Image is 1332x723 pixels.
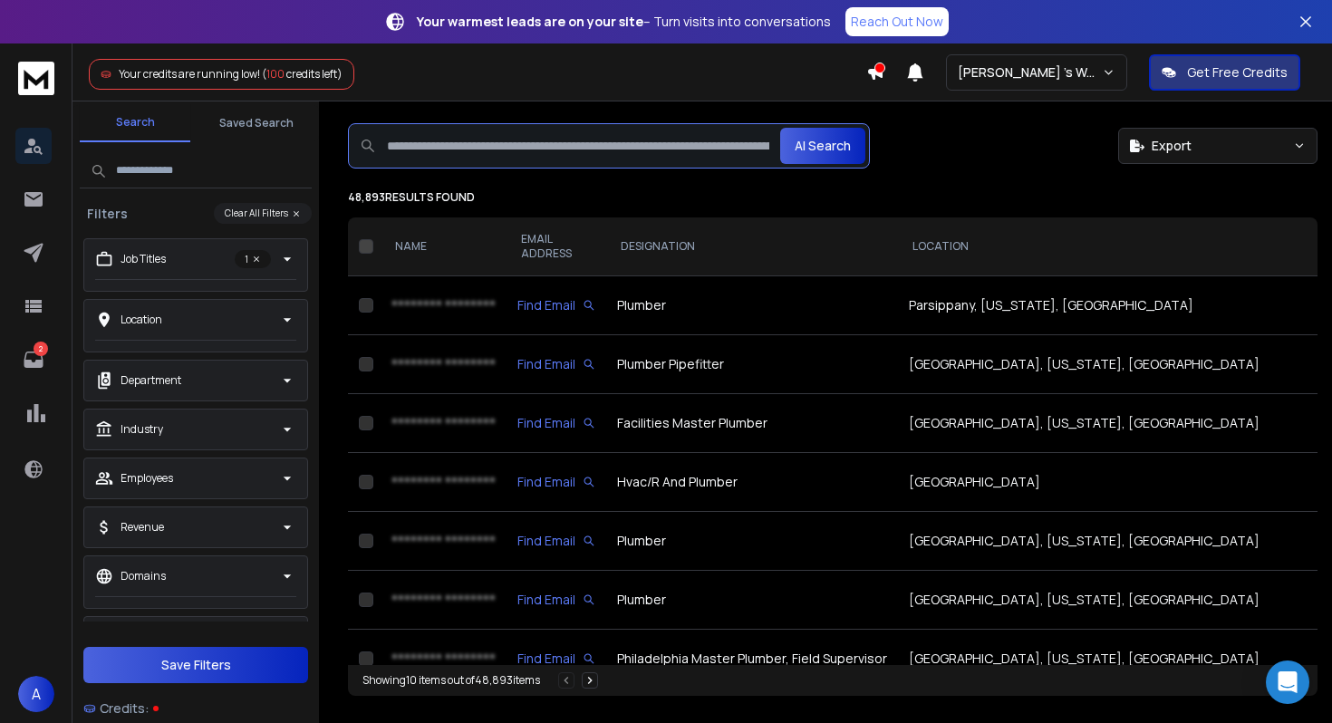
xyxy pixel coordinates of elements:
[780,128,865,164] button: AI Search
[201,105,312,141] button: Saved Search
[121,252,166,266] p: Job Titles
[121,373,181,388] p: Department
[517,414,595,432] div: Find Email
[507,217,606,276] th: EMAIL ADDRESS
[121,313,162,327] p: Location
[34,342,48,356] p: 2
[898,571,1327,630] td: [GEOGRAPHIC_DATA], [US_STATE], [GEOGRAPHIC_DATA]
[606,394,898,453] td: Facilities Master Plumber
[417,13,831,31] p: – Turn visits into conversations
[121,569,166,583] p: Domains
[958,63,1102,82] p: [PERSON_NAME] 's Workspace
[18,62,54,95] img: logo
[898,217,1327,276] th: LOCATION
[517,355,595,373] div: Find Email
[262,66,343,82] span: ( credits left)
[606,217,898,276] th: DESIGNATION
[381,217,507,276] th: NAME
[83,647,308,683] button: Save Filters
[606,512,898,571] td: Plumber
[1152,137,1192,155] span: Export
[121,520,164,535] p: Revenue
[80,205,135,223] h3: Filters
[898,453,1327,512] td: [GEOGRAPHIC_DATA]
[898,276,1327,335] td: Parsippany, [US_STATE], [GEOGRAPHIC_DATA]
[15,342,52,378] a: 2
[362,673,540,688] div: Showing 10 items out of 48,893 items
[606,571,898,630] td: Plumber
[606,335,898,394] td: Plumber Pipefitter
[845,7,949,36] a: Reach Out Now
[18,676,54,712] button: A
[1187,63,1288,82] p: Get Free Credits
[606,453,898,512] td: Hvac/R And Plumber
[121,471,173,486] p: Employees
[1149,54,1300,91] button: Get Free Credits
[517,473,595,491] div: Find Email
[121,422,163,437] p: Industry
[517,532,595,550] div: Find Email
[1266,660,1309,704] div: Open Intercom Messenger
[348,190,1318,205] p: 48,893 results found
[517,650,595,668] div: Find Email
[119,66,260,82] span: Your credits are running low!
[606,630,898,689] td: Philadelphia Master Plumber, Field Supervisor
[898,335,1327,394] td: [GEOGRAPHIC_DATA], [US_STATE], [GEOGRAPHIC_DATA]
[80,104,190,142] button: Search
[266,66,285,82] span: 100
[100,699,150,718] span: Credits:
[417,13,643,30] strong: Your warmest leads are on your site
[235,250,271,268] p: 1
[898,512,1327,571] td: [GEOGRAPHIC_DATA], [US_STATE], [GEOGRAPHIC_DATA]
[898,630,1327,689] td: [GEOGRAPHIC_DATA], [US_STATE], [GEOGRAPHIC_DATA]
[851,13,943,31] p: Reach Out Now
[898,394,1327,453] td: [GEOGRAPHIC_DATA], [US_STATE], [GEOGRAPHIC_DATA]
[517,296,595,314] div: Find Email
[214,203,312,224] button: Clear All Filters
[517,591,595,609] div: Find Email
[606,276,898,335] td: Plumber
